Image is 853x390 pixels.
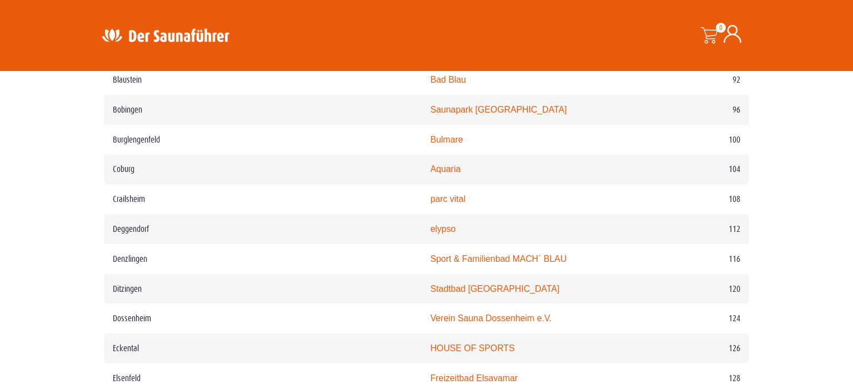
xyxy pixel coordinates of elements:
span: 0 [716,23,726,33]
a: Aquaria [430,164,461,174]
td: Burglengenfeld [104,125,422,155]
td: Coburg [104,154,422,184]
td: 120 [648,274,749,304]
a: Verein Sauna Dossenheim e.V. [430,313,552,323]
td: 96 [648,95,749,125]
td: Ditzingen [104,274,422,304]
td: Dossenheim [104,303,422,333]
td: 92 [648,65,749,95]
a: Bulmare [430,135,463,144]
a: elypso [430,224,456,234]
a: HOUSE OF SPORTS [430,343,515,353]
td: Blaustein [104,65,422,95]
td: 100 [648,125,749,155]
td: 126 [648,333,749,363]
td: Deggendorf [104,214,422,244]
a: Sport & Familienbad MACH´ BLAU [430,254,566,264]
td: 116 [648,244,749,274]
a: Freizeitbad Elsavamar [430,373,518,383]
td: 108 [648,184,749,214]
a: Bad Blau [430,75,466,84]
td: 112 [648,214,749,244]
a: parc vital [430,194,465,204]
td: 104 [648,154,749,184]
td: Denzlingen [104,244,422,274]
td: Crailsheim [104,184,422,214]
td: Eckental [104,333,422,363]
a: Stadtbad [GEOGRAPHIC_DATA] [430,284,560,293]
td: Bobingen [104,95,422,125]
td: 124 [648,303,749,333]
a: Saunapark [GEOGRAPHIC_DATA] [430,105,567,114]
